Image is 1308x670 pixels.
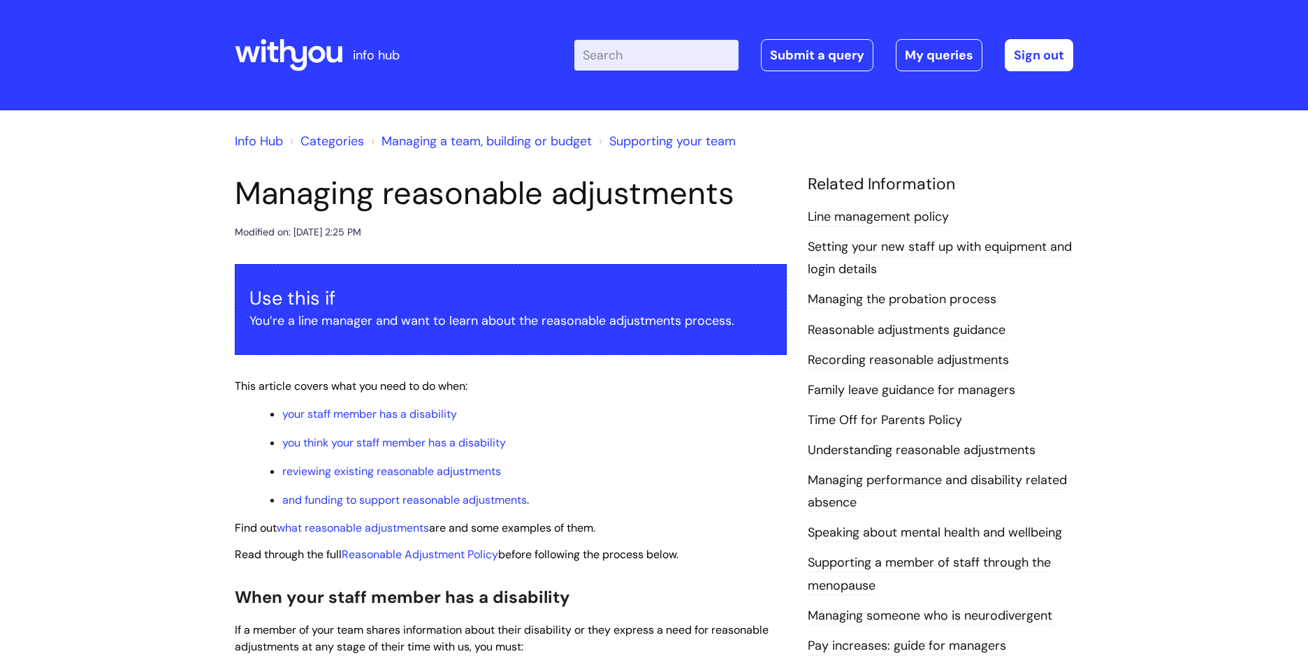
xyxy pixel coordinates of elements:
[300,133,364,150] a: Categories
[808,412,962,430] a: Time Off for Parents Policy
[235,133,283,150] a: Info Hub
[896,39,982,71] a: My queries
[235,586,570,608] span: When your staff member has a disability
[381,133,592,150] a: Managing a team, building or budget
[808,291,996,309] a: Managing the probation process
[286,130,364,152] li: Solution home
[808,381,1015,400] a: Family leave guidance for managers
[609,133,736,150] a: Supporting your team
[282,407,457,421] a: your staff member has a disability
[1005,39,1073,71] a: Sign out
[249,309,772,332] p: You’re a line manager and want to learn about the reasonable adjustments process.
[574,40,739,71] input: Search
[808,351,1009,370] a: Recording reasonable adjustments
[235,520,595,535] span: Find out are and some examples of them.
[808,442,1035,460] a: Understanding reasonable adjustments
[595,130,736,152] li: Supporting your team
[235,379,467,393] span: This article covers what you need to do when:
[808,321,1005,340] a: Reasonable adjustments guidance
[249,287,772,309] h3: Use this if
[808,607,1052,625] a: Managing someone who is neurodivergent
[282,464,501,479] a: reviewing existing reasonable adjustments
[808,554,1051,595] a: Supporting a member of staff through the menopause
[808,238,1072,279] a: Setting your new staff up with equipment and login details
[808,208,949,226] a: Line management policy
[808,637,1006,655] a: Pay increases: guide for managers
[277,520,429,535] a: what reasonable adjustments
[368,130,592,152] li: Managing a team, building or budget
[808,175,1073,194] h4: Related Information
[282,493,527,507] a: and funding to support reasonable adjustments
[235,175,787,212] h1: Managing reasonable adjustments
[574,39,1073,71] div: | -
[282,493,529,507] span: .
[235,622,769,655] span: If a member of your team shares information about their disability or they express a need for rea...
[235,224,361,241] div: Modified on: [DATE] 2:25 PM
[808,472,1067,512] a: Managing performance and disability related absence
[282,435,506,450] a: you think your staff member has a disability
[235,547,678,562] span: Read through the full before following the process below.
[353,44,400,66] p: info hub
[808,524,1062,542] a: Speaking about mental health and wellbeing
[342,547,498,562] a: Reasonable Adjustment Policy
[761,39,873,71] a: Submit a query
